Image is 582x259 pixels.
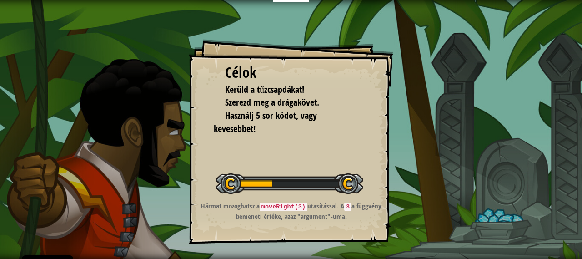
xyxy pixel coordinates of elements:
code: 3 [344,203,351,211]
li: Kerüld a tűzcsapdákat! [214,83,355,96]
li: Használj 5 sor kódot, vagy kevesebbet! [214,109,355,135]
span: Használj 5 sor kódot, vagy kevesebbet! [214,109,317,135]
div: Célok [225,62,357,83]
p: Hármat mozoghatsz a utasítással. A a függvény bemeneti értéke, azaz "argument"-uma. [200,201,382,221]
span: Szerezd meg a drágakövet. [225,96,319,108]
span: Kerüld a tűzcsapdákat! [225,83,304,96]
code: moveRight(3) [260,203,307,211]
li: Szerezd meg a drágakövet. [214,96,355,109]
